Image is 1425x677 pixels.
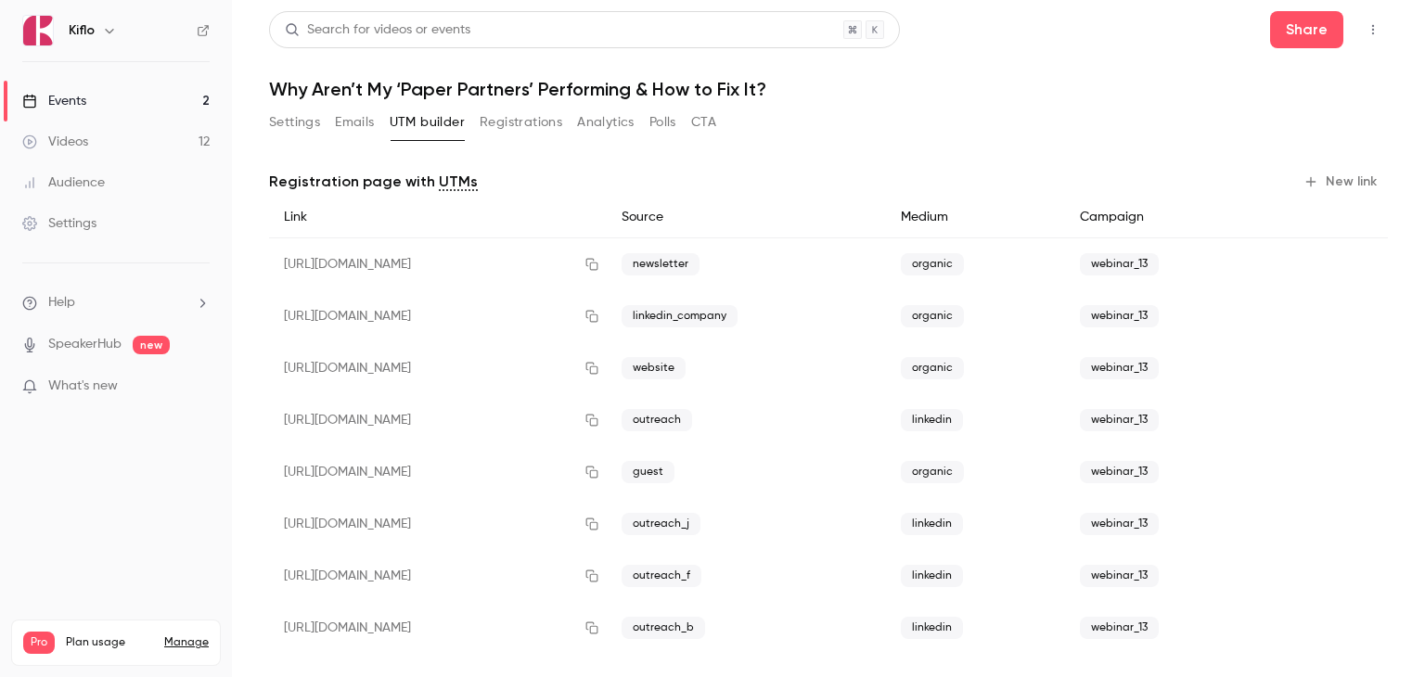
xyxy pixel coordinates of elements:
[1080,461,1159,483] span: webinar_13
[901,253,964,275] span: organic
[1080,617,1159,639] span: webinar_13
[1296,167,1388,197] button: New link
[901,513,963,535] span: linkedin
[269,197,607,238] div: Link
[23,632,55,654] span: Pro
[886,197,1064,238] div: Medium
[269,498,607,550] div: [URL][DOMAIN_NAME]
[622,461,674,483] span: guest
[335,108,374,137] button: Emails
[622,409,692,431] span: outreach
[607,197,887,238] div: Source
[439,171,478,193] a: UTMs
[901,305,964,327] span: organic
[622,565,701,587] span: outreach_f
[577,108,635,137] button: Analytics
[23,16,53,45] img: Kiflo
[187,378,210,395] iframe: Noticeable Trigger
[1080,305,1159,327] span: webinar_13
[1080,565,1159,587] span: webinar_13
[269,171,478,193] p: Registration page with
[269,290,607,342] div: [URL][DOMAIN_NAME]
[1080,357,1159,379] span: webinar_13
[164,635,209,650] a: Manage
[269,550,607,602] div: [URL][DOMAIN_NAME]
[48,293,75,313] span: Help
[622,253,700,275] span: newsletter
[901,617,963,639] span: linkedin
[901,409,963,431] span: linkedin
[269,342,607,394] div: [URL][DOMAIN_NAME]
[901,461,964,483] span: organic
[901,357,964,379] span: organic
[1270,11,1343,48] button: Share
[269,78,1388,100] h1: Why Aren’t My ‘Paper Partners’ Performing & How to Fix It?
[1065,197,1274,238] div: Campaign
[390,108,465,137] button: UTM builder
[133,336,170,354] span: new
[22,133,88,151] div: Videos
[1080,513,1159,535] span: webinar_13
[22,173,105,192] div: Audience
[269,238,607,291] div: [URL][DOMAIN_NAME]
[691,108,716,137] button: CTA
[1080,409,1159,431] span: webinar_13
[48,335,122,354] a: SpeakerHub
[269,602,607,654] div: [URL][DOMAIN_NAME]
[622,305,738,327] span: linkedin_company
[66,635,153,650] span: Plan usage
[269,446,607,498] div: [URL][DOMAIN_NAME]
[285,20,470,40] div: Search for videos or events
[622,513,700,535] span: outreach_j
[649,108,676,137] button: Polls
[480,108,562,137] button: Registrations
[22,214,96,233] div: Settings
[22,293,210,313] li: help-dropdown-opener
[901,565,963,587] span: linkedin
[22,92,86,110] div: Events
[622,617,705,639] span: outreach_b
[269,108,320,137] button: Settings
[48,377,118,396] span: What's new
[269,394,607,446] div: [URL][DOMAIN_NAME]
[1080,253,1159,275] span: webinar_13
[69,21,95,40] h6: Kiflo
[622,357,686,379] span: website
